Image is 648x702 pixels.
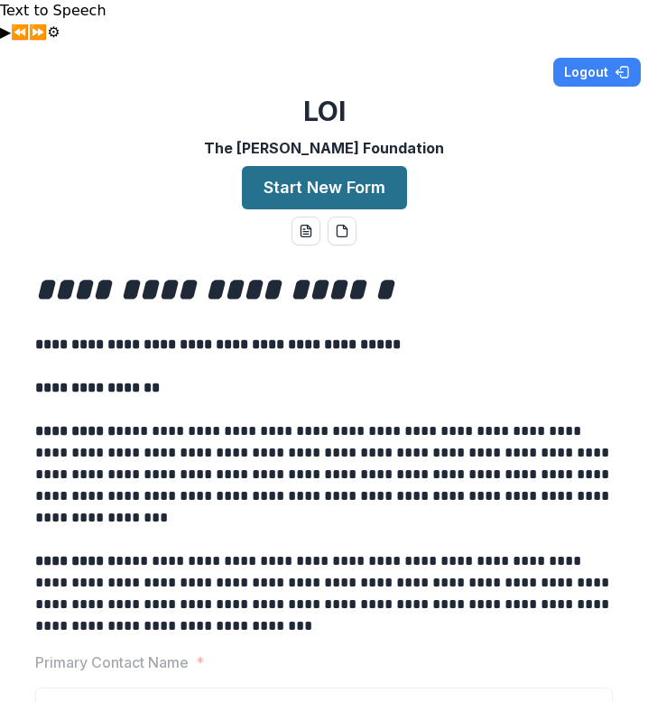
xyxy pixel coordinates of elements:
button: Settings [47,22,60,43]
button: Logout [553,58,641,87]
p: Primary Contact Name [35,651,189,673]
button: word-download [292,217,320,245]
h2: LOI [303,94,346,130]
button: Forward [29,22,47,43]
p: The [PERSON_NAME] Foundation [204,137,444,159]
button: pdf-download [328,217,356,245]
button: Start New Form [242,166,407,209]
button: Previous [11,22,29,43]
